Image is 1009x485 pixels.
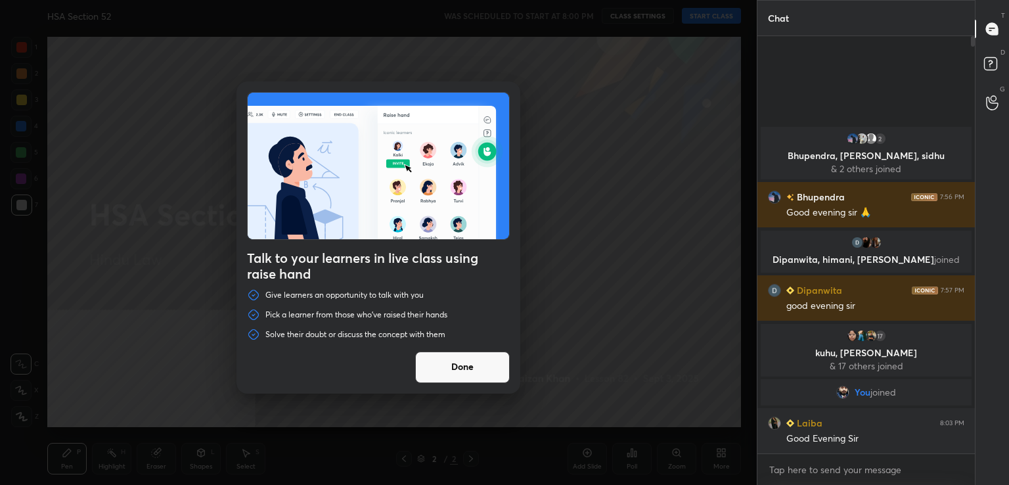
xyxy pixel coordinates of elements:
span: joined [934,253,960,266]
div: 8:03 PM [940,419,964,427]
h6: Dipanwita [794,283,842,297]
div: grid [757,124,975,454]
p: Solve their doubt or discuss the concept with them [265,329,445,340]
p: & 2 others joined [769,164,964,174]
p: G [1000,84,1005,94]
p: Bhupendra, [PERSON_NAME], sidhu [769,150,964,161]
p: T [1001,11,1005,20]
img: 3 [768,284,781,297]
p: Give learners an opportunity to talk with you [265,290,424,300]
img: default.png [864,132,878,145]
span: You [855,387,870,398]
p: Pick a learner from those who've raised their hands [265,310,447,320]
img: db20228b9edd4c0481539d9b1aeddc0e.jpg [768,417,781,430]
img: 1fc55487d6334604822c3fc1faca978b.jpg [855,329,868,342]
h4: Talk to your learners in live class using raise hand [247,250,510,282]
img: Learner_Badge_beginner_1_8b307cf2a0.svg [786,419,794,427]
img: 4f2c8fd7bf5a4efdb69b377a19b5aca4.jpg [869,236,882,249]
img: no-rating-badge.077c3623.svg [786,194,794,201]
div: good evening sir [786,300,964,313]
button: Done [415,352,510,383]
img: iconic-dark.1390631f.png [911,193,937,201]
img: 508ea7dea493476aadc57345d5cd8bfd.jpg [846,329,859,342]
span: joined [870,387,896,398]
img: fee9649104bd438e8bacb0224c18b636.jpg [864,329,878,342]
h6: Bhupendra [794,190,845,204]
div: Good Evening Sir [786,432,964,446]
img: 3 [851,236,864,249]
div: Good evening sir 🙏 [786,206,964,219]
div: 7:56 PM [940,193,964,201]
img: 86f40a8f690644bea5ae40abdca79f3d.jpg [860,236,873,249]
div: 2 [874,132,887,145]
img: 0ee430d530ea4eab96c2489b3c8ae121.jpg [836,386,849,399]
p: Chat [757,1,799,35]
img: Learner_Badge_beginner_1_8b307cf2a0.svg [786,287,794,294]
p: kuhu, [PERSON_NAME] [769,348,964,358]
img: 55f051a3d069410285d8dfe85c635463.jpg [768,191,781,204]
p: D [1000,47,1005,57]
p: & 17 others joined [769,361,964,371]
img: iconic-dark.1390631f.png [912,287,938,294]
div: 7:57 PM [941,287,964,294]
img: 55f051a3d069410285d8dfe85c635463.jpg [846,132,859,145]
div: 17 [874,329,887,342]
h6: Laiba [794,416,822,430]
p: Dipanwita, himani, [PERSON_NAME] [769,254,964,265]
img: 1325f7dbc4664ba9a715aa792e059a3e.jpg [855,132,868,145]
img: preRahAdop.42c3ea74.svg [248,93,509,239]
